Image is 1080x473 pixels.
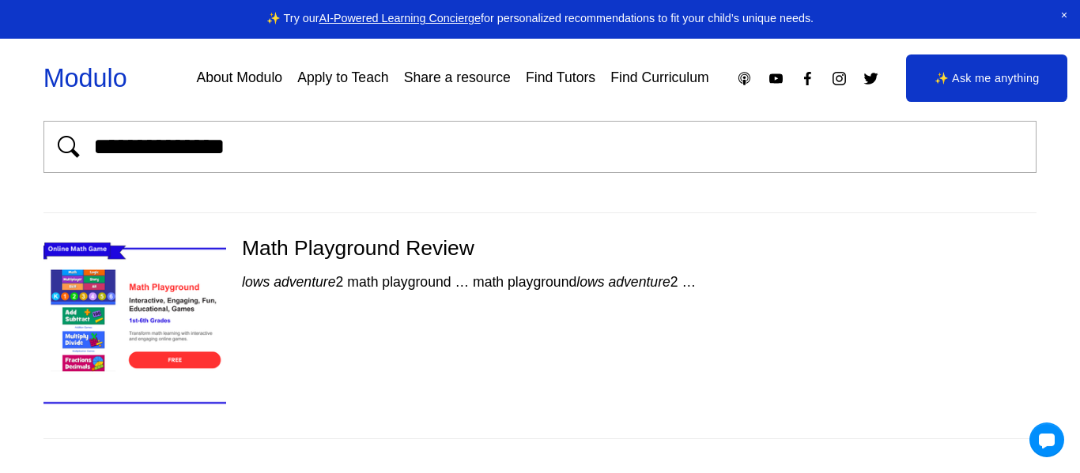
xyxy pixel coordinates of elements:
[242,274,270,290] em: lows
[43,213,1037,437] div: Math Playground Review lows adventure2 math playground … math playgroundlows adventure2 …
[682,274,697,290] span: …
[319,12,481,24] a: AI-Powered Learning Concierge
[43,64,127,92] a: Modulo
[274,274,335,290] em: adventure
[736,70,753,87] a: Apple Podcasts
[608,274,670,290] em: adventure
[455,274,469,290] span: …
[242,274,451,290] span: 2 math playground
[196,65,282,92] a: About Modulo
[610,65,708,92] a: Find Curriculum
[576,274,604,290] em: lows
[831,70,848,87] a: Instagram
[297,65,388,92] a: Apply to Teach
[526,65,595,92] a: Find Tutors
[906,54,1067,102] a: ✨ Ask me anything
[768,70,784,87] a: YouTube
[473,274,678,290] span: math playground 2
[863,70,879,87] a: Twitter
[404,65,511,92] a: Share a resource
[799,70,816,87] a: Facebook
[43,235,1037,261] div: Math Playground Review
